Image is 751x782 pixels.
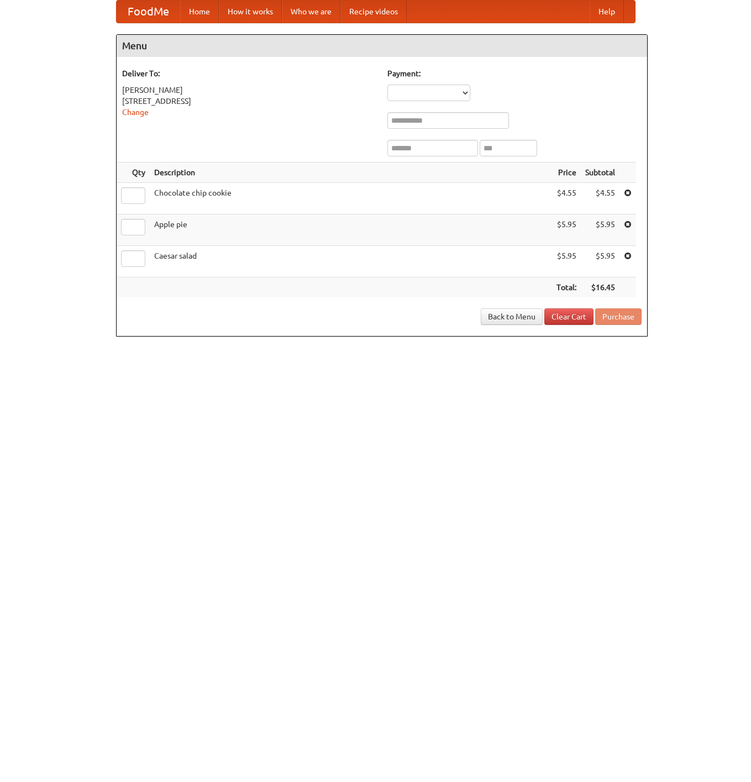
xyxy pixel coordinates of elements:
[117,35,647,57] h4: Menu
[122,68,376,79] h5: Deliver To:
[122,108,149,117] a: Change
[552,277,581,298] th: Total:
[282,1,340,23] a: Who we are
[150,246,552,277] td: Caesar salad
[581,277,619,298] th: $16.45
[122,96,376,107] div: [STREET_ADDRESS]
[544,308,594,325] a: Clear Cart
[552,183,581,214] td: $4.55
[117,1,180,23] a: FoodMe
[581,183,619,214] td: $4.55
[590,1,624,23] a: Help
[150,214,552,246] td: Apple pie
[581,162,619,183] th: Subtotal
[117,162,150,183] th: Qty
[219,1,282,23] a: How it works
[595,308,642,325] button: Purchase
[122,85,376,96] div: [PERSON_NAME]
[387,68,642,79] h5: Payment:
[552,214,581,246] td: $5.95
[581,246,619,277] td: $5.95
[150,183,552,214] td: Chocolate chip cookie
[180,1,219,23] a: Home
[552,246,581,277] td: $5.95
[552,162,581,183] th: Price
[481,308,543,325] a: Back to Menu
[150,162,552,183] th: Description
[581,214,619,246] td: $5.95
[340,1,407,23] a: Recipe videos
